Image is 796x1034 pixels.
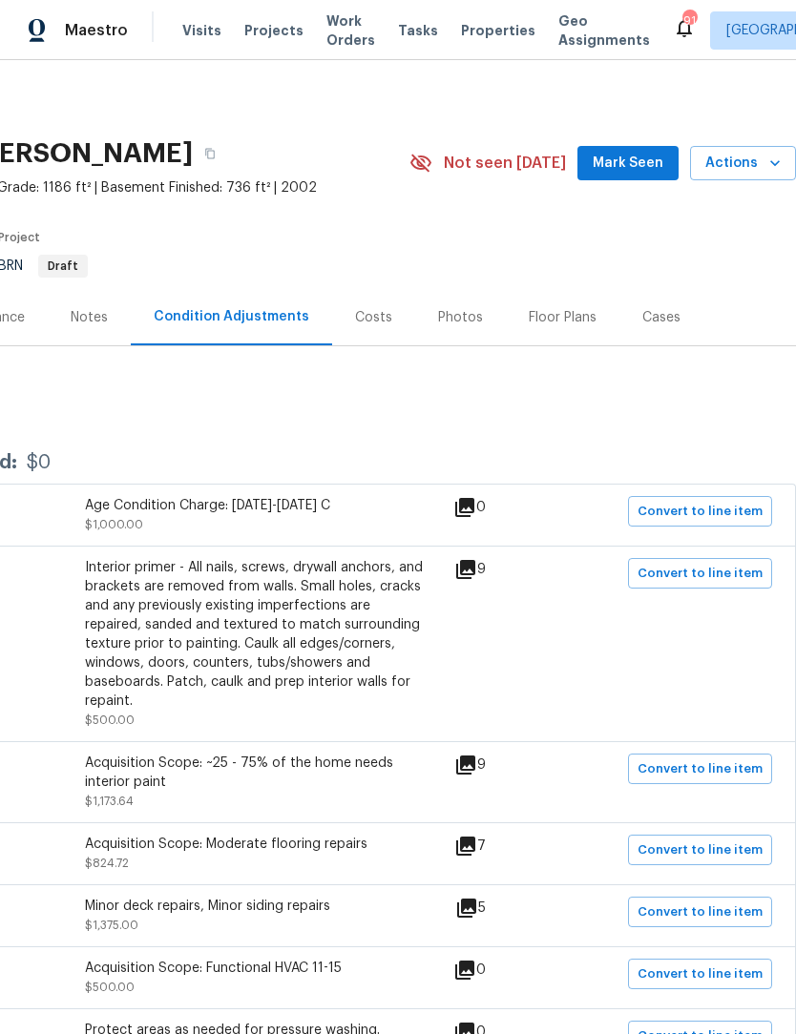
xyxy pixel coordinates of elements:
div: Interior primer - All nails, screws, drywall anchors, and brackets are removed from walls. Small ... [85,558,429,711]
div: 0 [453,496,547,519]
div: 9 [454,754,547,776]
span: Actions [705,152,781,176]
div: 7 [454,835,547,858]
button: Convert to line item [628,754,772,784]
span: Convert to line item [638,758,763,780]
span: $824.72 [85,858,129,869]
div: 5 [455,897,547,920]
span: Convert to line item [638,963,763,985]
span: Maestro [65,21,128,40]
span: Draft [40,260,86,272]
span: Properties [461,21,535,40]
span: Convert to line item [638,839,763,861]
div: Acquisition Scope: Functional HVAC 11-15 [85,959,429,978]
span: $1,000.00 [85,519,143,530]
div: Cases [642,308,681,327]
span: Projects [244,21,304,40]
span: Convert to line item [638,501,763,523]
span: $1,375.00 [85,920,138,931]
button: Convert to line item [628,558,772,589]
div: Photos [438,308,483,327]
div: $0 [27,453,51,472]
div: Acquisition Scope: ~25 - 75% of the home needs interior paint [85,754,429,792]
span: $500.00 [85,714,135,726]
button: Copy Address [193,136,227,171]
button: Mark Seen [577,146,679,181]
div: Condition Adjustments [154,307,309,326]
button: Convert to line item [628,959,772,989]
button: Convert to line item [628,496,772,527]
span: Geo Assignments [558,11,650,50]
div: Notes [71,308,108,327]
div: 0 [453,959,547,982]
div: Age Condition Charge: [DATE]-[DATE] C [85,496,429,515]
span: Tasks [398,24,438,37]
span: Work Orders [326,11,375,50]
div: Acquisition Scope: Moderate flooring repairs [85,835,429,854]
span: Visits [182,21,221,40]
div: Costs [355,308,392,327]
div: 9 [454,558,547,581]
button: Convert to line item [628,835,772,865]
button: Convert to line item [628,897,772,927]
span: Convert to line item [638,563,763,585]
div: Floor Plans [529,308,597,327]
div: Minor deck repairs, Minor siding repairs [85,897,429,916]
span: Convert to line item [638,901,763,923]
span: $1,173.64 [85,796,134,807]
span: Mark Seen [593,152,663,176]
span: $500.00 [85,982,135,993]
div: 91 [682,11,696,31]
button: Actions [690,146,796,181]
span: Not seen [DATE] [444,154,566,173]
